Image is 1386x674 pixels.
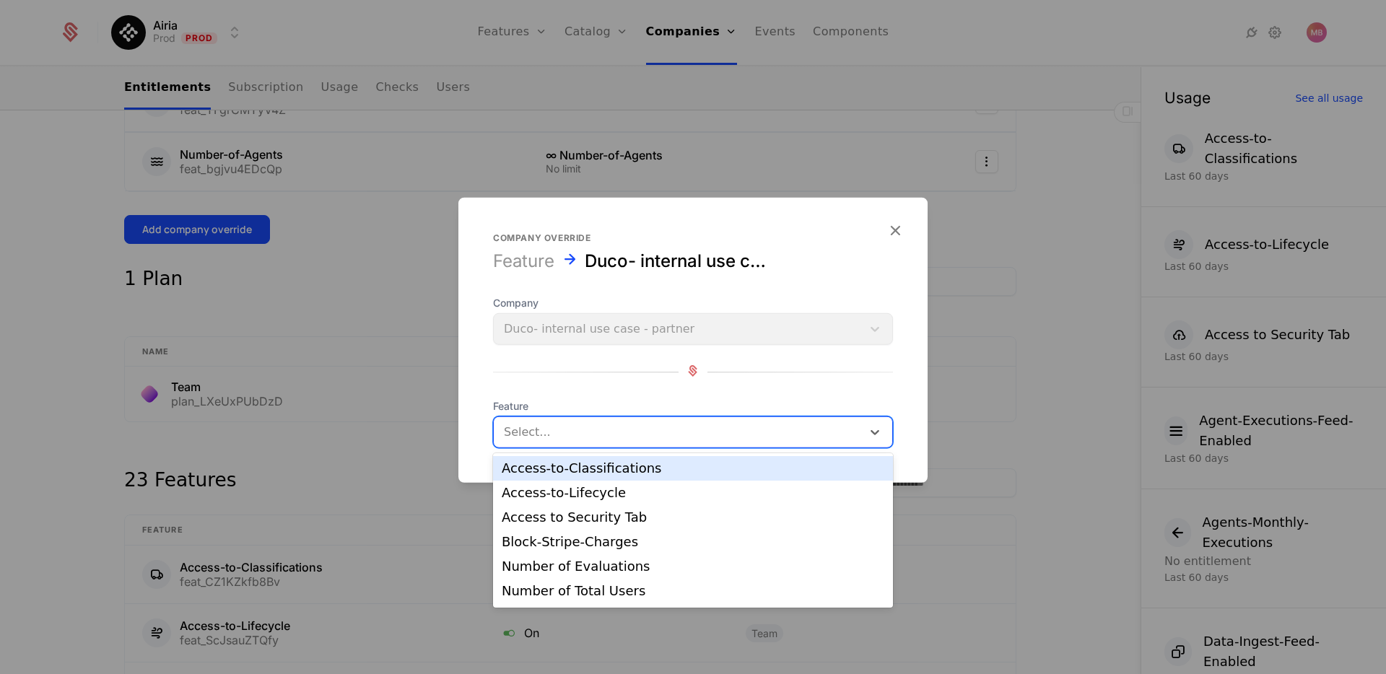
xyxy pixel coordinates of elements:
div: Access-to-Lifecycle [502,486,884,499]
div: Access to Security Tab [502,511,884,524]
div: Number of Total Users [502,585,884,598]
div: Number of Evaluations [502,560,884,573]
span: Company [493,296,893,310]
div: Block-Stripe-Charges [502,535,884,548]
div: Duco- internal use case - partner [585,250,771,273]
div: Company override [493,232,893,244]
div: Access-to-Classifications [502,462,884,475]
div: Feature [493,250,554,273]
span: Feature [493,399,893,413]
